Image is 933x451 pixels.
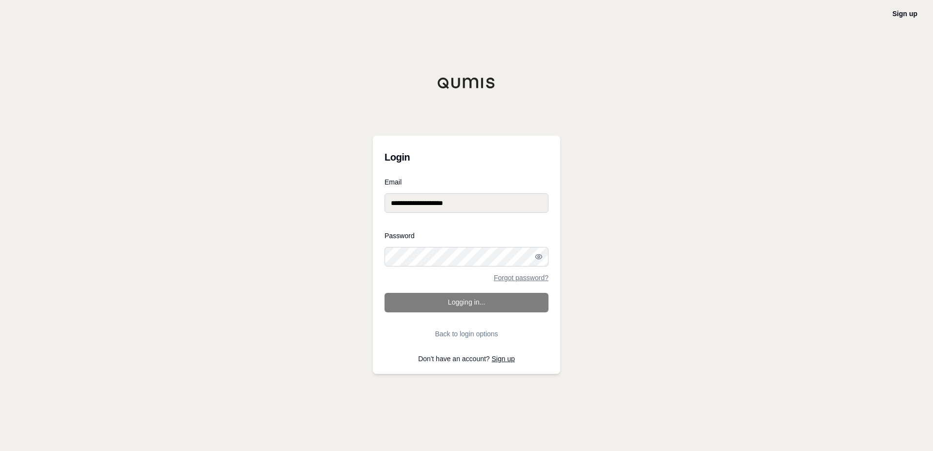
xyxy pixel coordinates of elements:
[385,179,548,185] label: Email
[892,10,917,18] a: Sign up
[385,232,548,239] label: Password
[492,355,515,363] a: Sign up
[385,147,548,167] h3: Login
[385,355,548,362] p: Don't have an account?
[385,324,548,344] button: Back to login options
[494,274,548,281] a: Forgot password?
[437,77,496,89] img: Qumis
